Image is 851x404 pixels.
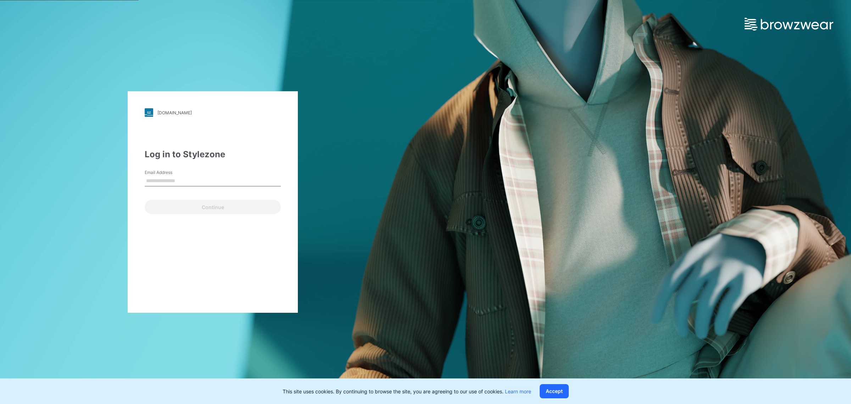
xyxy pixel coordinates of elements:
[283,388,531,395] p: This site uses cookies. By continuing to browse the site, you are agreeing to our use of cookies.
[157,110,192,115] div: [DOMAIN_NAME]
[145,148,281,161] div: Log in to Stylezone
[505,388,531,394] a: Learn more
[145,169,194,176] label: Email Address
[745,18,833,31] img: browzwear-logo.e42bd6dac1945053ebaf764b6aa21510.svg
[145,108,153,117] img: stylezone-logo.562084cfcfab977791bfbf7441f1a819.svg
[540,384,569,398] button: Accept
[145,108,281,117] a: [DOMAIN_NAME]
